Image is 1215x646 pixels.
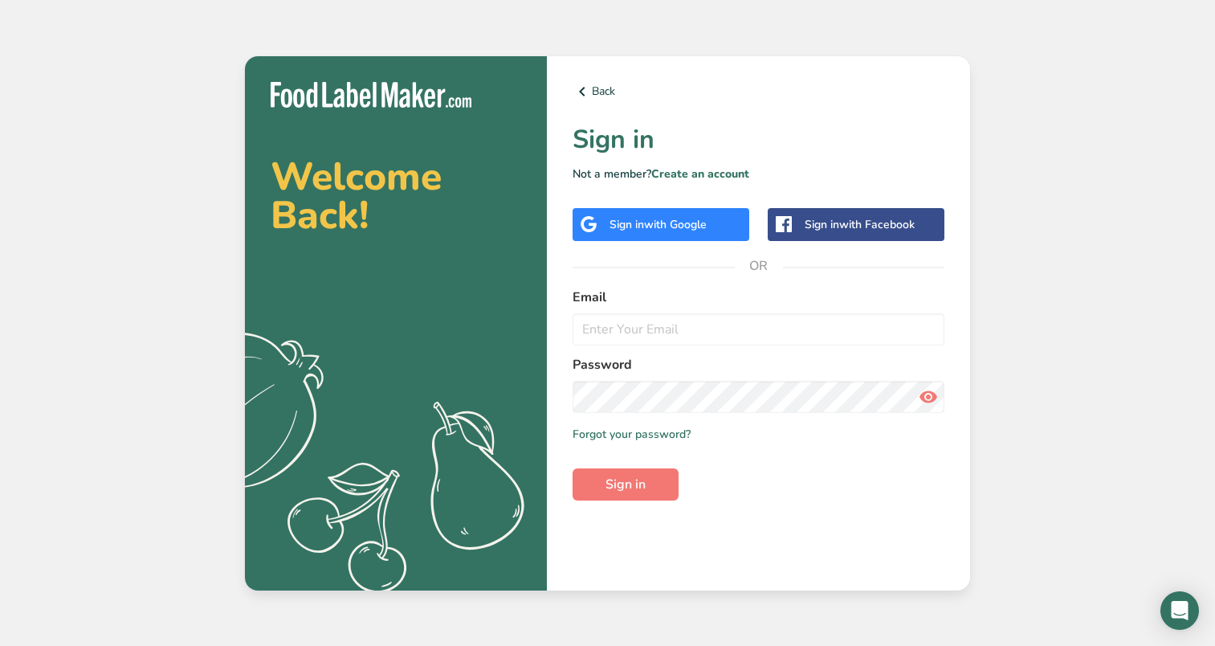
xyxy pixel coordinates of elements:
input: Enter Your Email [573,313,944,345]
a: Create an account [651,166,749,182]
span: with Google [644,217,707,232]
div: Open Intercom Messenger [1160,591,1199,630]
label: Email [573,288,944,307]
h2: Welcome Back! [271,157,521,235]
img: Food Label Maker [271,82,471,108]
button: Sign in [573,468,679,501]
label: Password [573,355,944,374]
a: Forgot your password? [573,426,691,443]
div: Sign in [805,216,915,233]
div: Sign in [610,216,707,233]
h1: Sign in [573,121,944,159]
p: Not a member? [573,166,944,182]
span: with Facebook [839,217,915,232]
span: OR [735,242,783,290]
a: Back [573,82,944,101]
span: Sign in [605,475,646,494]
